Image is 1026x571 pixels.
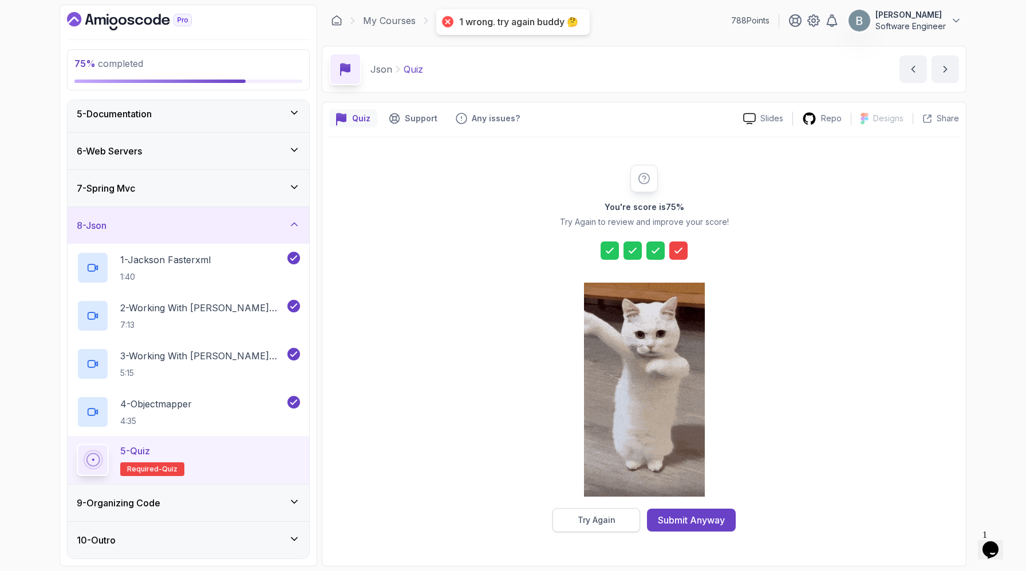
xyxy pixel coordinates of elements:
[77,219,106,232] h3: 8 - Json
[472,113,520,124] p: Any issues?
[913,113,959,124] button: Share
[120,253,211,267] p: 1 - Jackson Fasterxml
[77,107,152,121] h3: 5 - Documentation
[760,113,783,124] p: Slides
[120,397,192,411] p: 4 - Objectmapper
[77,300,300,332] button: 2-Working With [PERSON_NAME] Part 17:13
[74,58,96,69] span: 75 %
[120,349,285,363] p: 3 - Working With [PERSON_NAME] Part 2
[731,15,770,26] p: 788 Points
[405,113,437,124] p: Support
[404,62,423,76] p: Quiz
[77,496,160,510] h3: 9 - Organizing Code
[68,170,309,207] button: 7-Spring Mvc
[937,113,959,124] p: Share
[873,113,903,124] p: Designs
[449,109,527,128] button: Feedback button
[68,133,309,169] button: 6-Web Servers
[793,112,851,126] a: Repo
[74,58,143,69] span: completed
[382,109,444,128] button: Support button
[363,14,416,27] a: My Courses
[120,415,192,427] p: 4:35
[459,16,578,28] div: 1 wrong. try again buddy 🤔
[978,525,1015,560] iframe: chat widget
[352,113,370,124] p: Quiz
[77,252,300,284] button: 1-Jackson Fasterxml1:40
[77,444,300,476] button: 5-QuizRequired-quiz
[68,522,309,558] button: 10-Outro
[734,113,792,125] a: Slides
[77,348,300,380] button: 3-Working With [PERSON_NAME] Part 25:15
[120,301,285,315] p: 2 - Working With [PERSON_NAME] Part 1
[329,109,377,128] button: quiz button
[605,201,684,213] h2: You're score is 75 %
[875,9,946,21] p: [PERSON_NAME]
[553,508,640,532] button: Try Again
[120,444,150,458] p: 5 - Quiz
[68,207,309,244] button: 8-Json
[77,533,116,547] h3: 10 - Outro
[560,216,729,228] p: Try Again to review and improve your score!
[331,15,342,26] a: Dashboard
[578,514,615,526] div: Try Again
[849,10,870,31] img: user profile image
[875,21,946,32] p: Software Engineer
[370,62,392,76] p: Json
[658,513,725,527] div: Submit Anyway
[77,396,300,428] button: 4-Objectmapper4:35
[848,9,962,32] button: user profile image[PERSON_NAME]Software Engineer
[120,367,285,379] p: 5:15
[821,113,842,124] p: Repo
[67,12,218,30] a: Dashboard
[68,96,309,132] button: 5-Documentation
[932,55,959,83] button: next content
[120,319,285,331] p: 7:13
[77,181,135,195] h3: 7 - Spring Mvc
[120,271,211,283] p: 1:40
[584,283,705,497] img: cool-cat
[77,144,142,158] h3: 6 - Web Servers
[127,465,162,474] span: Required-
[68,485,309,521] button: 9-Organizing Code
[162,465,177,474] span: quiz
[899,55,927,83] button: previous content
[647,509,736,532] button: Submit Anyway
